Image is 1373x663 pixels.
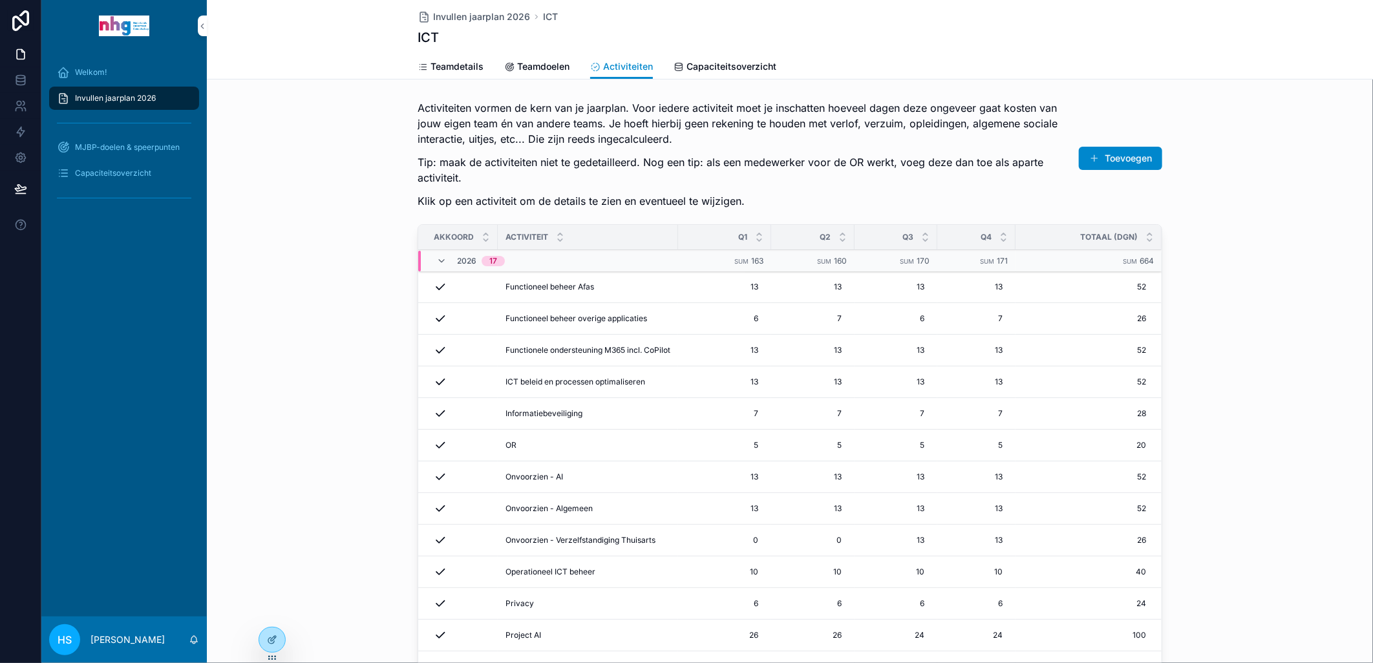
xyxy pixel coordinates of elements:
a: 13 [945,277,1008,297]
span: Project AI [506,630,541,640]
a: 10 [779,562,847,582]
span: 5 [867,440,924,450]
a: 26 [1016,535,1146,545]
span: 10 [867,567,924,577]
span: Capaciteitsoverzicht [686,60,776,73]
a: 26 [686,625,763,646]
span: Functioneel beheer overige applicaties [506,313,647,324]
a: Functionele ondersteuning M365 incl. CoPilot [506,345,670,355]
a: 28 [1016,408,1146,419]
span: ICT beleid en processen optimaliseren [506,377,645,387]
span: 26 [784,630,842,640]
span: 40 [1016,567,1146,577]
span: 52 [1016,472,1146,482]
span: Q2 [820,232,831,242]
span: Q4 [981,232,992,242]
span: Teamdoelen [517,60,569,73]
span: MJBP-doelen & speerpunten [75,142,180,153]
span: 13 [784,282,842,292]
a: Project AI [506,630,670,640]
a: 5 [862,435,930,456]
a: 13 [686,340,763,361]
a: 13 [945,498,1008,519]
img: App logo [99,16,149,36]
div: scrollable content [41,52,207,225]
a: OR [506,440,670,450]
span: 13 [867,282,924,292]
a: 10 [945,562,1008,582]
span: 7 [867,408,924,419]
span: 13 [784,472,842,482]
a: 5 [686,435,763,456]
span: 24 [867,630,924,640]
span: 171 [997,257,1008,266]
a: 13 [779,372,847,392]
a: 13 [862,498,930,519]
span: 7 [950,313,1003,324]
a: 10 [862,562,930,582]
a: 52 [1016,282,1146,292]
span: 6 [950,598,1003,609]
span: 24 [950,630,1003,640]
a: Onvoorzien - AI [506,472,670,482]
a: Onvoorzien - Verzelfstandiging Thuisarts [506,535,670,545]
span: 7 [950,408,1003,419]
span: 6 [867,598,924,609]
p: Klik op een activiteit om de details te zien en eventueel te wijzigen. [418,193,1065,209]
a: Functioneel beheer Afas [506,282,670,292]
span: Invullen jaarplan 2026 [433,10,530,23]
a: 52 [1016,503,1146,514]
span: 163 [751,257,763,266]
a: Activiteiten [590,55,653,79]
span: 7 [784,313,842,324]
span: 24 [1016,598,1146,609]
a: 6 [779,593,847,614]
a: Privacy [506,598,670,609]
span: Totaal (dgn) [1080,232,1138,242]
a: 7 [862,403,930,424]
a: 13 [862,372,930,392]
span: Q3 [902,232,913,242]
a: 26 [1016,313,1146,324]
a: 13 [686,498,763,519]
span: 6 [691,313,758,324]
small: Sum [734,258,749,266]
a: 24 [945,625,1008,646]
span: 52 [1016,377,1146,387]
span: 20 [1016,440,1146,450]
a: 13 [945,530,1008,551]
a: Teamdetails [418,55,484,81]
a: 10 [686,562,763,582]
a: 7 [686,403,763,424]
span: 26 [691,630,758,640]
small: Sum [900,258,914,266]
span: 5 [950,440,1003,450]
span: 13 [867,345,924,355]
a: 6 [686,593,763,614]
a: 6 [686,308,763,329]
span: 10 [691,567,758,577]
a: Invullen jaarplan 2026 [49,87,199,110]
span: 13 [691,282,758,292]
a: 6 [862,593,930,614]
small: Sum [817,258,831,266]
span: 13 [691,472,758,482]
a: 6 [862,308,930,329]
span: Functioneel beheer Afas [506,282,594,292]
span: OR [506,440,516,450]
span: Capaciteitsoverzicht [75,168,151,178]
span: 6 [867,313,924,324]
span: Activiteiten [603,60,653,73]
a: 26 [779,625,847,646]
a: 7 [779,308,847,329]
span: 170 [917,257,930,266]
span: 13 [691,503,758,514]
a: 7 [945,308,1008,329]
a: 52 [1016,345,1146,355]
span: Q1 [738,232,747,242]
a: MJBP-doelen & speerpunten [49,136,199,159]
